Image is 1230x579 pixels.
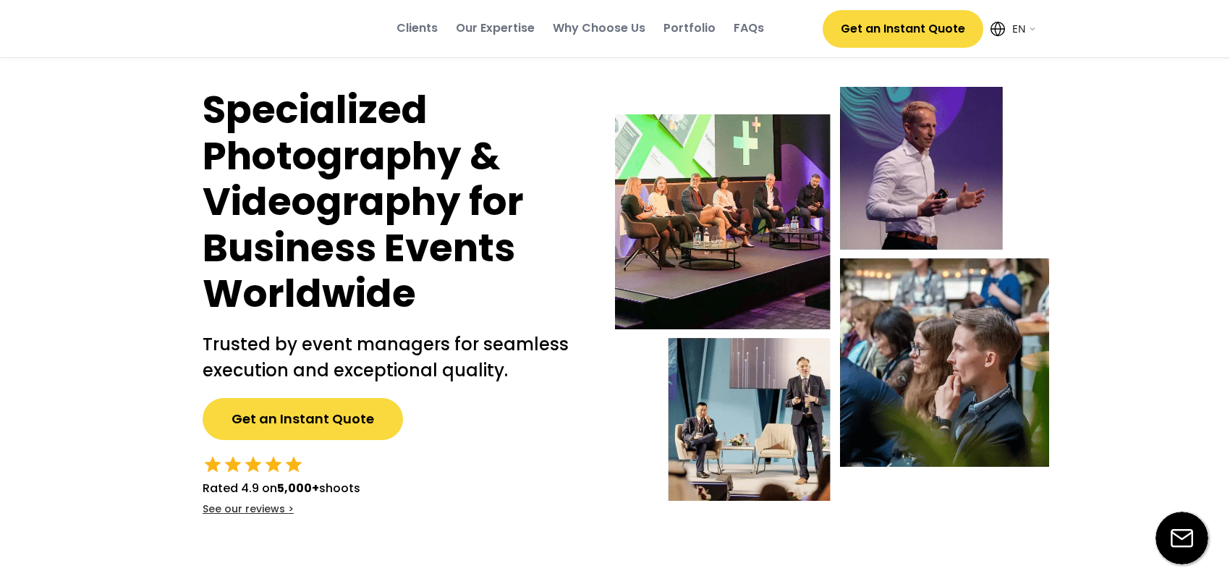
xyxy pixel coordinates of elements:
[277,480,319,496] strong: 5,000+
[991,22,1005,36] img: Icon%20feather-globe%20%281%29.svg
[203,398,403,440] button: Get an Instant Quote
[734,20,764,36] div: FAQs
[192,14,337,43] img: yH5BAEAAAAALAAAAAABAAEAAAIBRAA7
[203,455,223,475] button: star
[263,455,284,475] button: star
[203,502,294,517] div: See our reviews >
[663,20,716,36] div: Portfolio
[203,331,586,384] h2: Trusted by event managers for seamless execution and exceptional quality.
[553,20,645,36] div: Why Choose Us
[396,20,438,36] div: Clients
[615,87,1049,501] img: Event-hero-intl%402x.webp
[243,455,263,475] button: star
[203,87,586,317] h1: Specialized Photography & Videography for Business Events Worldwide
[1155,512,1208,565] img: email-icon%20%281%29.svg
[284,455,304,475] button: star
[223,455,243,475] button: star
[823,10,983,48] button: Get an Instant Quote
[456,20,535,36] div: Our Expertise
[203,480,360,497] div: Rated 4.9 on shoots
